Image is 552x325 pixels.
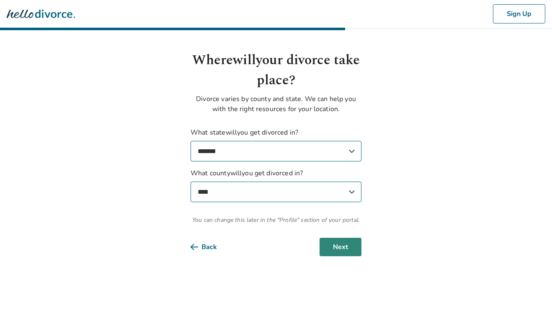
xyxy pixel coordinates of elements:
[191,127,361,161] label: What state will you get divorced in?
[191,182,361,202] select: What countywillyou get divorced in?
[191,238,230,256] button: Back
[191,141,361,161] select: What statewillyou get divorced in?
[191,94,361,114] p: Divorce varies by county and state. We can help you with the right resources for your location.
[191,50,361,91] h1: Where will your divorce take place?
[191,168,361,202] label: What county will you get divorced in?
[493,4,545,23] button: Sign Up
[320,238,361,256] button: Next
[191,216,361,224] span: You can change this later in the "Profile" section of your portal.
[510,285,552,325] iframe: Chat Widget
